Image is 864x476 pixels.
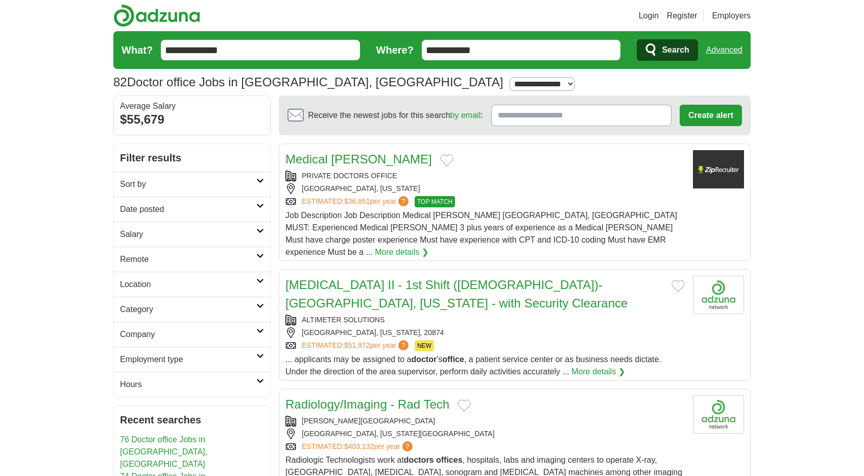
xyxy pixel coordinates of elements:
[285,315,685,325] div: ALTIMETER SOLUTIONS
[120,178,256,191] h2: Sort by
[415,196,455,207] span: TOP MATCH
[693,276,744,314] img: Company logo
[114,322,270,347] a: Company
[120,203,256,216] h2: Date posted
[285,152,432,166] a: Medical [PERSON_NAME]
[120,353,256,366] h2: Employment type
[114,372,270,397] a: Hours
[120,378,256,391] h2: Hours
[114,144,270,172] h2: Filter results
[120,278,256,291] h2: Location
[637,39,698,61] button: Search
[113,73,127,91] span: 82
[398,340,409,350] span: ?
[114,347,270,372] a: Employment type
[120,328,256,341] h2: Company
[411,355,437,364] strong: doctor
[667,10,698,22] a: Register
[344,442,374,450] span: $403,132
[442,355,464,364] strong: office
[120,435,207,468] a: 76 Doctor office Jobs in [GEOGRAPHIC_DATA], [GEOGRAPHIC_DATA]
[120,412,264,427] h2: Recent searches
[120,110,264,129] div: $55,679
[285,183,685,194] div: [GEOGRAPHIC_DATA], [US_STATE]
[285,429,685,439] div: [GEOGRAPHIC_DATA], [US_STATE][GEOGRAPHIC_DATA]
[693,395,744,434] img: Company logo
[285,278,628,310] a: [MEDICAL_DATA] II - 1st Shift ([DEMOGRAPHIC_DATA])- [GEOGRAPHIC_DATA], [US_STATE] - with Security...
[693,150,744,188] img: Company logo
[113,75,503,89] h1: Doctor office Jobs in [GEOGRAPHIC_DATA], [GEOGRAPHIC_DATA]
[402,441,413,451] span: ?
[302,340,411,351] a: ESTIMATED:$51,972per year?
[114,197,270,222] a: Date posted
[450,111,481,120] a: by email
[375,246,428,258] a: More details ❯
[122,42,153,58] label: What?
[120,303,256,316] h2: Category
[285,171,685,181] div: PRIVATE DOCTORS OFFICE
[344,197,370,205] span: $36,851
[120,228,256,241] h2: Salary
[639,10,659,22] a: Login
[398,196,409,206] span: ?
[285,397,449,411] a: Radiology/Imaging - Rad Tech
[285,211,677,256] span: Job Description Job Description Medical [PERSON_NAME] [GEOGRAPHIC_DATA], [GEOGRAPHIC_DATA] MUST: ...
[571,366,625,378] a: More details ❯
[706,40,742,60] a: Advanced
[662,40,689,60] span: Search
[440,154,453,166] button: Add to favorite jobs
[308,109,483,122] span: Receive the newest jobs for this search :
[344,341,370,349] span: $51,972
[114,297,270,322] a: Category
[120,102,264,110] div: Average Salary
[436,456,463,464] strong: offices
[114,247,270,272] a: Remote
[285,327,685,338] div: [GEOGRAPHIC_DATA], [US_STATE], 20874
[114,222,270,247] a: Salary
[114,272,270,297] a: Location
[302,441,415,452] a: ESTIMATED:$403,132per year?
[285,416,685,426] div: [PERSON_NAME][GEOGRAPHIC_DATA]
[712,10,751,22] a: Employers
[376,42,414,58] label: Where?
[458,399,471,412] button: Add to favorite jobs
[302,196,411,207] a: ESTIMATED:$36,851per year?
[114,172,270,197] a: Sort by
[404,456,434,464] strong: doctors
[671,280,685,292] button: Add to favorite jobs
[285,355,661,376] span: ... applicants may be assigned to a 's , a patient service center or as business needs dictate. U...
[113,4,200,27] img: Adzuna logo
[120,253,256,266] h2: Remote
[680,105,742,126] button: Create alert
[415,340,434,351] span: NEW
